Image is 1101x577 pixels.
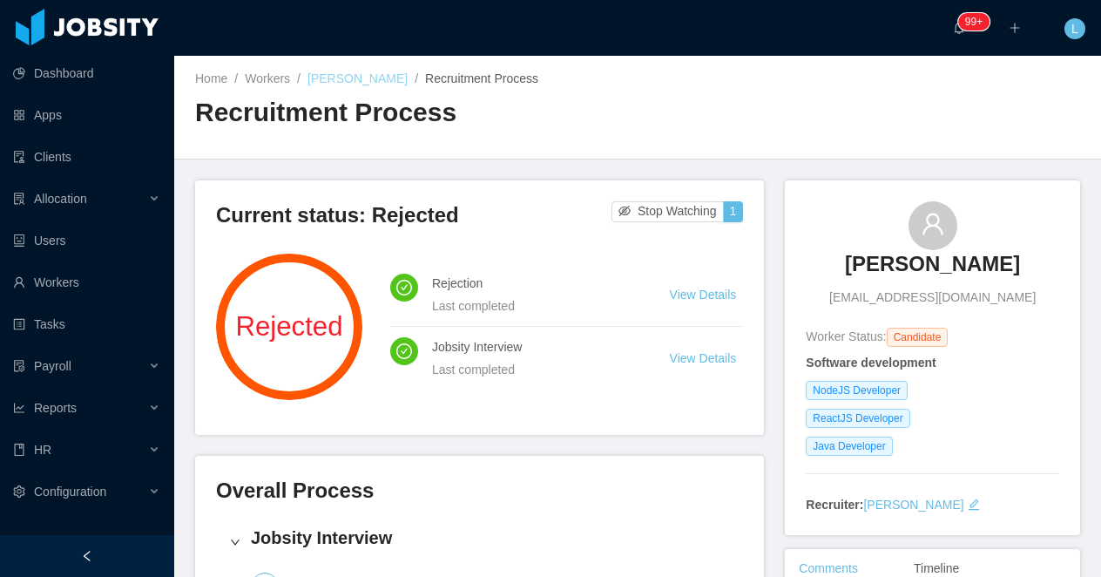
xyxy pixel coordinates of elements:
[425,71,538,85] span: Recruitment Process
[34,485,106,499] span: Configuration
[216,515,743,569] div: icon: rightJobsity Interview
[921,212,945,236] i: icon: user
[968,499,980,511] i: icon: edit
[230,537,240,547] i: icon: right
[432,274,628,293] h4: Rejection
[245,71,290,85] a: Workers
[806,381,908,400] span: NodeJS Developer
[1071,18,1078,39] span: L
[13,444,25,456] i: icon: book
[13,360,25,372] i: icon: file-protect
[13,265,160,300] a: icon: userWorkers
[13,485,25,498] i: icon: setting
[34,401,77,415] span: Reports
[13,193,25,205] i: icon: solution
[723,201,744,222] button: 1
[13,307,160,342] a: icon: profileTasks
[845,250,1020,288] a: [PERSON_NAME]
[958,13,990,31] sup: 578
[195,71,227,85] a: Home
[13,139,160,174] a: icon: auditClients
[887,328,949,347] span: Candidate
[216,201,611,229] h3: Current status: Rejected
[432,296,628,316] div: Last completed
[13,98,160,132] a: icon: appstoreApps
[396,280,412,295] i: icon: check-circle
[13,223,160,258] a: icon: robotUsers
[845,250,1020,278] h3: [PERSON_NAME]
[953,22,965,34] i: icon: bell
[806,409,909,428] span: ReactJS Developer
[195,95,638,131] h2: Recruitment Process
[806,437,892,456] span: Java Developer
[13,56,160,91] a: icon: pie-chartDashboard
[13,402,25,414] i: icon: line-chart
[670,288,737,302] a: View Details
[432,360,628,379] div: Last completed
[251,526,729,550] h4: Jobsity Interview
[1009,22,1021,34] i: icon: plus
[670,351,737,365] a: View Details
[806,498,863,512] strong: Recruiter:
[806,329,886,343] span: Worker Status:
[432,337,628,356] h4: Jobsity Interview
[216,313,362,340] span: Rejected
[415,71,418,85] span: /
[829,288,1036,307] span: [EMAIL_ADDRESS][DOMAIN_NAME]
[611,201,724,222] button: icon: eye-invisibleStop Watching
[297,71,301,85] span: /
[216,477,743,505] h3: Overall Process
[863,498,963,512] a: [PERSON_NAME]
[34,443,51,457] span: HR
[307,71,408,85] a: [PERSON_NAME]
[806,356,936,370] strong: Software development
[34,192,87,206] span: Allocation
[396,343,412,359] i: icon: check-circle
[234,71,238,85] span: /
[34,359,71,373] span: Payroll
